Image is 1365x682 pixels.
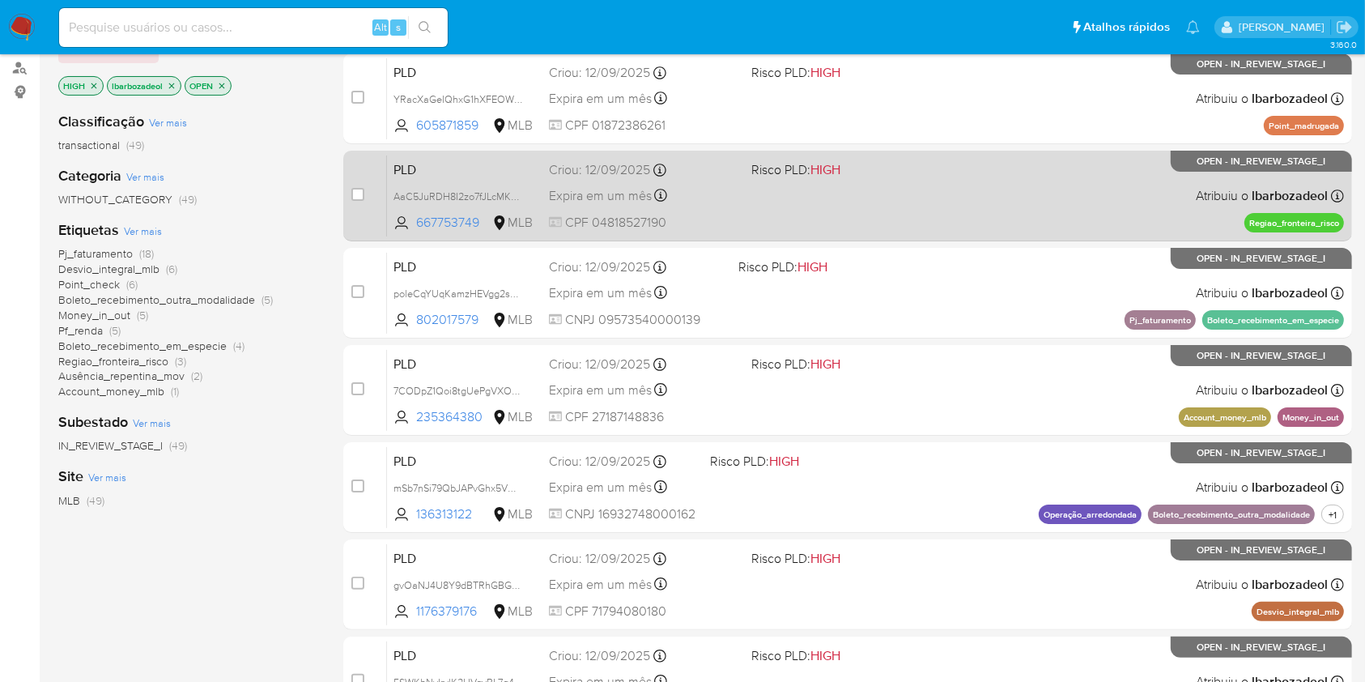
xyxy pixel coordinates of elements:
[1330,38,1357,51] span: 3.160.0
[374,19,387,35] span: Alt
[1186,20,1200,34] a: Notificações
[408,16,441,39] button: search-icon
[59,17,448,38] input: Pesquise usuários ou casos...
[1083,19,1170,36] span: Atalhos rápidos
[1239,19,1330,35] p: lucas.barboza@mercadolivre.com
[1336,19,1353,36] a: Sair
[396,19,401,35] span: s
